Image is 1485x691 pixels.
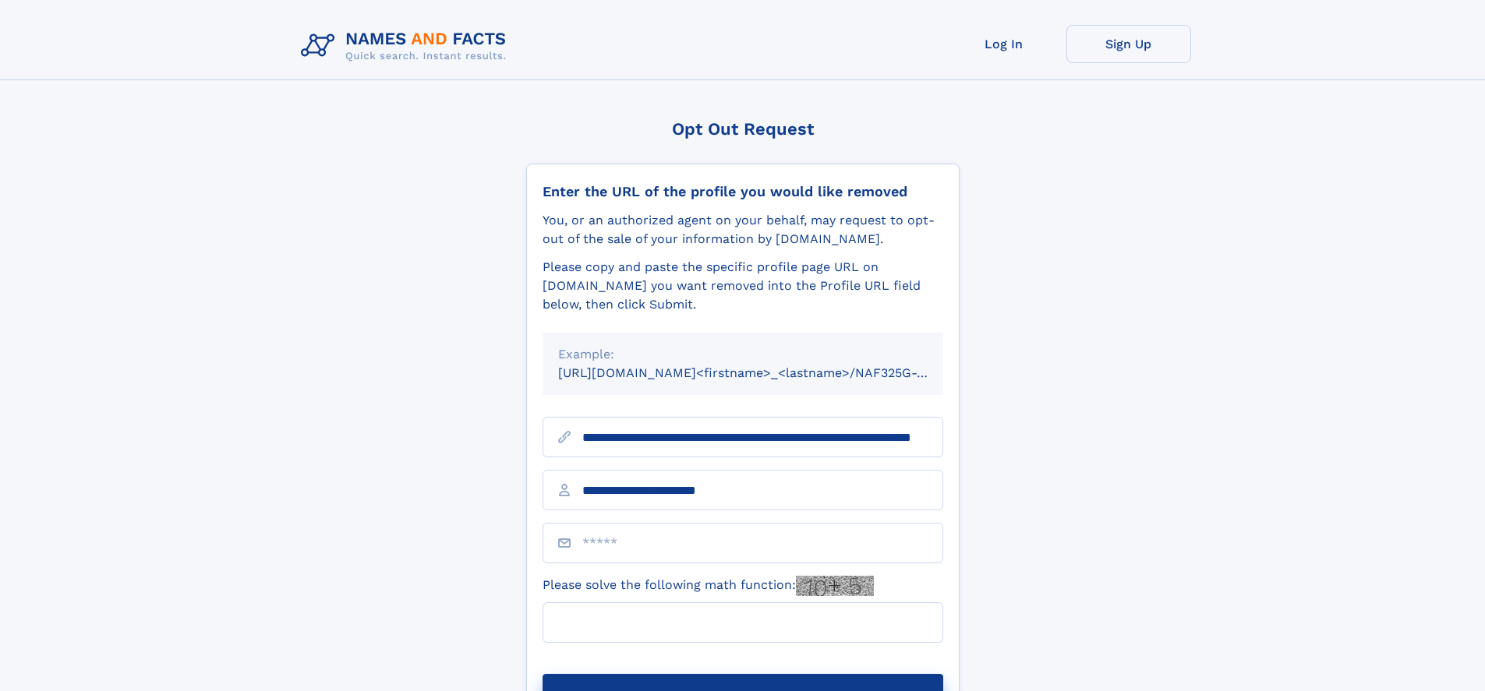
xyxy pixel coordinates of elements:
[558,365,973,380] small: [URL][DOMAIN_NAME]<firstname>_<lastname>/NAF325G-xxxxxxxx
[526,119,960,139] div: Opt Out Request
[543,211,943,249] div: You, or an authorized agent on your behalf, may request to opt-out of the sale of your informatio...
[295,25,519,67] img: Logo Names and Facts
[1066,25,1191,63] a: Sign Up
[543,183,943,200] div: Enter the URL of the profile you would like removed
[543,258,943,314] div: Please copy and paste the specific profile page URL on [DOMAIN_NAME] you want removed into the Pr...
[543,576,874,596] label: Please solve the following math function:
[942,25,1066,63] a: Log In
[558,345,928,364] div: Example:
